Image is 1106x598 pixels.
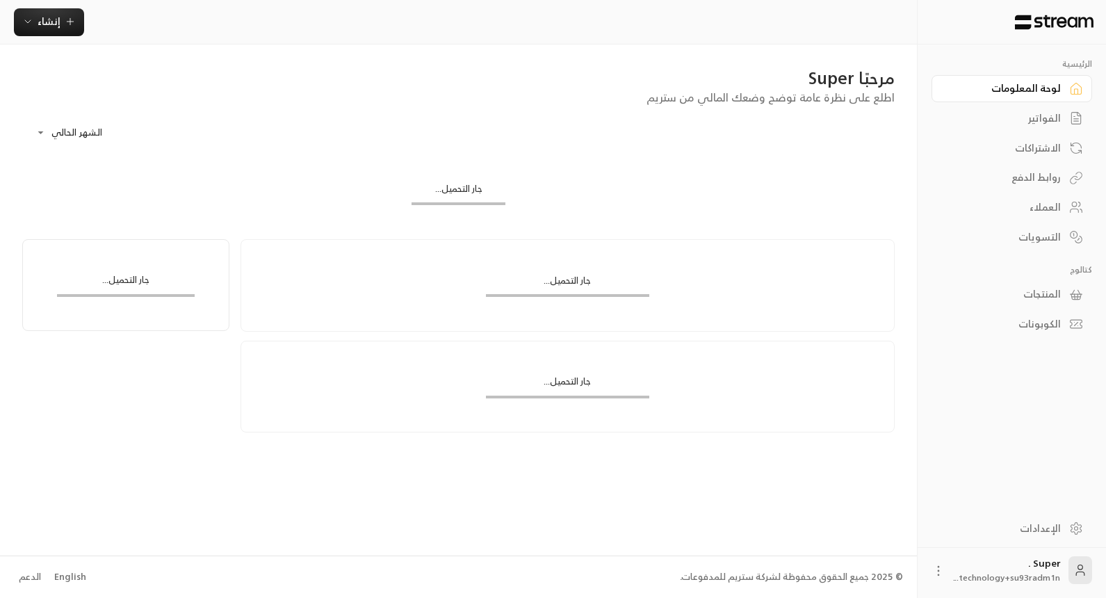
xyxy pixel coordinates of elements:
div: روابط الدفع [949,170,1061,184]
p: الرئيسية [932,58,1092,70]
span: technology+su93radm1n... [954,570,1060,585]
div: الشهر الحالي [29,115,133,151]
a: التسويات [932,223,1092,250]
div: الكوبونات [949,317,1061,331]
div: جار التحميل... [57,273,195,293]
div: English [54,570,86,584]
p: كتالوج [932,264,1092,275]
a: الفواتير [932,105,1092,132]
div: Super . [954,556,1060,584]
div: الاشتراكات [949,141,1061,155]
a: الإعدادات [932,515,1092,542]
div: جار التحميل... [486,274,649,294]
div: الفواتير [949,111,1061,125]
a: روابط الدفع [932,164,1092,191]
span: اطلع على نظرة عامة توضح وضعك المالي من ستريم [646,88,895,107]
a: لوحة المعلومات [932,75,1092,102]
img: Logo [1014,15,1095,30]
div: لوحة المعلومات [949,81,1061,95]
div: جار التحميل... [412,182,505,202]
a: الكوبونات [932,311,1092,338]
div: الإعدادات [949,522,1061,535]
div: العملاء [949,200,1061,214]
a: الاشتراكات [932,134,1092,161]
a: المنتجات [932,281,1092,308]
div: جار التحميل... [486,375,649,395]
div: التسويات [949,230,1061,244]
div: مرحبًا Super [22,67,895,89]
div: المنتجات [949,287,1061,301]
div: © 2025 جميع الحقوق محفوظة لشركة ستريم للمدفوعات. [680,570,903,584]
span: إنشاء [38,13,60,30]
button: إنشاء [14,8,84,36]
a: الدعم [14,565,45,590]
a: العملاء [932,194,1092,221]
